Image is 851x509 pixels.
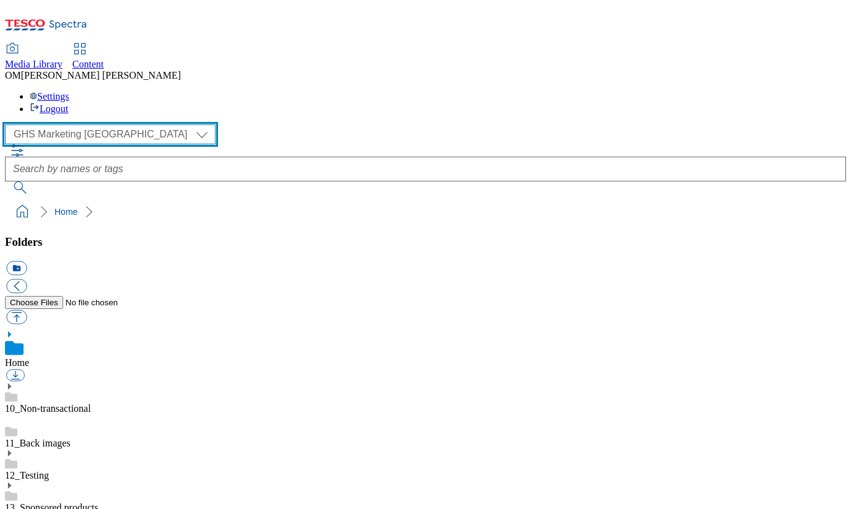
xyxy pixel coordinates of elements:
nav: breadcrumb [5,200,846,224]
input: Search by names or tags [5,157,846,181]
span: Media Library [5,59,63,69]
a: Media Library [5,44,63,70]
a: 10_Non-transactional [5,403,91,414]
span: [PERSON_NAME] [PERSON_NAME] [21,70,181,80]
span: OM [5,70,21,80]
a: Home [5,357,29,368]
a: Home [55,207,77,217]
a: home [12,202,32,222]
a: Logout [30,103,68,114]
a: 11_Back images [5,438,71,448]
a: Content [72,44,104,70]
a: Settings [30,91,69,102]
a: 12_Testing [5,470,49,481]
span: Content [72,59,104,69]
h3: Folders [5,235,846,249]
